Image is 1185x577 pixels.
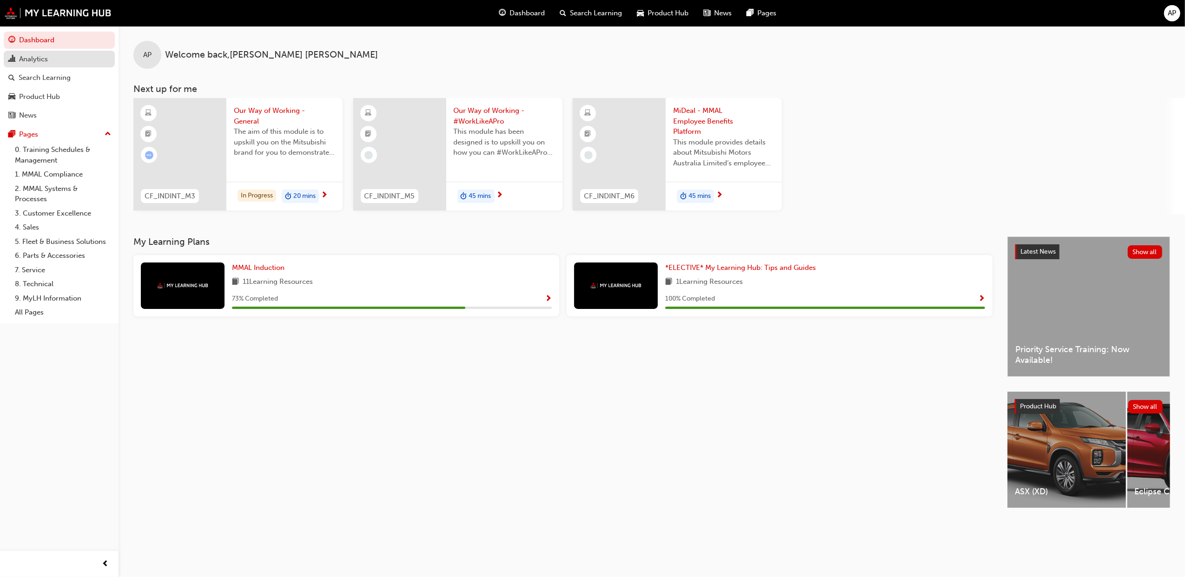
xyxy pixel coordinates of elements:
span: 73 % Completed [232,294,278,304]
span: *ELECTIVE* My Learning Hub: Tips and Guides [665,263,816,272]
span: Show Progress [978,295,985,303]
a: pages-iconPages [740,4,784,23]
a: All Pages [11,305,115,320]
a: *ELECTIVE* My Learning Hub: Tips and Guides [665,262,820,273]
a: 4. Sales [11,220,115,235]
button: Pages [4,126,115,143]
button: AP [1164,5,1180,21]
span: pages-icon [747,7,754,19]
a: CF_INDINT_M5Our Way of Working - #WorkLikeAProThis module has been designed is to upskill you on ... [353,98,563,210]
span: Our Way of Working - #WorkLikeAPro [454,105,555,126]
span: Welcome back , [PERSON_NAME] [PERSON_NAME] [165,50,378,60]
a: Latest NewsShow all [1015,244,1162,259]
button: Show Progress [978,293,985,305]
span: duration-icon [461,190,467,203]
a: 3. Customer Excellence [11,206,115,221]
a: CF_INDINT_M3Our Way of Working - GeneralThe aim of this module is to upskill you on the Mitsubish... [133,98,343,210]
span: Pages [758,8,777,19]
div: Pages [19,129,38,140]
button: Show Progress [545,293,552,305]
a: News [4,107,115,124]
a: Product HubShow all [1015,399,1163,414]
span: Show Progress [545,295,552,303]
span: duration-icon [285,190,291,203]
a: 8. Technical [11,277,115,291]
span: 45 mins [469,191,491,202]
span: prev-icon [102,558,109,570]
span: CF_INDINT_M6 [584,191,635,202]
span: learningResourceType_ELEARNING-icon [365,107,371,119]
a: Analytics [4,51,115,68]
span: CF_INDINT_M3 [145,191,195,202]
a: 2. MMAL Systems & Processes [11,182,115,206]
span: booktick-icon [585,128,591,140]
h3: My Learning Plans [133,236,993,247]
a: car-iconProduct Hub [630,4,696,23]
a: news-iconNews [696,4,740,23]
a: search-iconSearch Learning [553,4,630,23]
span: booktick-icon [365,128,371,140]
span: ASX (XD) [1015,486,1119,497]
span: learningRecordVerb_NONE-icon [584,151,593,159]
span: news-icon [8,111,15,120]
div: Analytics [19,54,48,65]
span: learningRecordVerb_ATTEMPT-icon [145,151,153,159]
span: CF_INDINT_M5 [364,191,415,202]
div: Search Learning [19,72,71,83]
span: MMAL Induction [232,263,285,272]
span: duration-icon [680,190,687,203]
span: learningResourceType_ELEARNING-icon [585,107,591,119]
a: 9. MyLH Information [11,291,115,306]
span: up-icon [105,128,111,140]
div: In Progress [238,190,276,202]
a: Latest NewsShow allPriority Service Training: Now Available! [1007,236,1170,377]
h3: Next up for me [119,84,1185,94]
a: Search Learning [4,69,115,86]
span: book-icon [232,276,239,288]
span: pages-icon [8,131,15,139]
span: This module provides details about Mitsubishi Motors Australia Limited’s employee benefits platfo... [673,137,775,169]
span: news-icon [704,7,711,19]
img: mmal [5,7,112,19]
span: 100 % Completed [665,294,715,304]
span: next-icon [716,191,723,200]
span: Product Hub [648,8,689,19]
span: Search Learning [570,8,622,19]
span: Priority Service Training: Now Available! [1015,344,1162,365]
span: Our Way of Working - General [234,105,335,126]
span: AP [1168,8,1177,19]
div: Product Hub [19,92,60,102]
span: 1 Learning Resources [676,276,743,288]
span: Latest News [1020,248,1056,256]
a: Product Hub [4,88,115,105]
span: car-icon [637,7,644,19]
span: next-icon [321,191,328,200]
a: 1. MMAL Compliance [11,167,115,182]
a: Dashboard [4,32,115,49]
span: guage-icon [8,36,15,45]
span: booktick-icon [146,128,152,140]
span: book-icon [665,276,672,288]
button: Show all [1128,400,1163,413]
button: DashboardAnalyticsSearch LearningProduct HubNews [4,30,115,126]
a: 5. Fleet & Business Solutions [11,235,115,249]
span: 11 Learning Resources [243,276,313,288]
span: 20 mins [293,191,316,202]
a: CF_INDINT_M6MiDeal - MMAL Employee Benefits PlatformThis module provides details about Mitsubishi... [573,98,782,210]
img: mmal [157,282,208,288]
span: AP [143,50,152,60]
a: MMAL Induction [232,262,288,273]
span: chart-icon [8,55,15,64]
span: car-icon [8,93,15,101]
span: learningResourceType_ELEARNING-icon [146,107,152,119]
span: search-icon [560,7,567,19]
span: search-icon [8,74,15,82]
span: The aim of this module is to upskill you on the Mitsubishi brand for you to demonstrate the same ... [234,126,335,158]
span: next-icon [497,191,503,200]
div: News [19,110,37,121]
a: ASX (XD) [1007,392,1126,508]
span: Dashboard [510,8,545,19]
span: MiDeal - MMAL Employee Benefits Platform [673,105,775,137]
